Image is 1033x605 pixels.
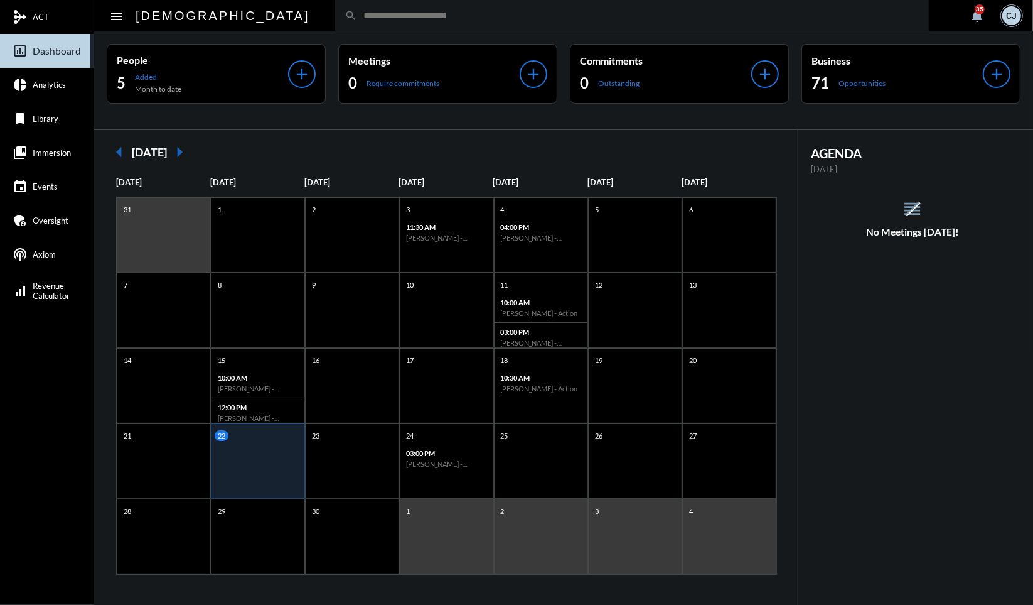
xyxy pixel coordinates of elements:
p: [DATE] [399,177,493,187]
span: Immersion [33,148,71,158]
p: Meetings [348,55,520,67]
h2: 0 [580,73,589,93]
h6: [PERSON_NAME] - Relationship [218,414,298,422]
p: People [117,54,288,66]
p: [DATE] [811,164,1014,174]
p: 30 [309,506,323,516]
p: 4 [498,204,508,215]
p: 3 [592,506,602,516]
h2: 0 [348,73,357,93]
p: [DATE] [116,177,210,187]
p: 15 [215,355,228,366]
p: 27 [686,430,700,441]
p: Business [811,55,983,67]
mat-icon: notifications [970,8,985,23]
span: Events [33,182,58,192]
mat-icon: bookmark [13,111,28,126]
p: Added [135,72,181,82]
div: 35 [975,4,985,14]
p: 8 [215,280,225,290]
p: [DATE] [210,177,304,187]
p: 2 [498,506,508,516]
span: Axiom [33,249,56,259]
p: Outstanding [598,79,640,88]
p: 10:00 AM [501,298,581,307]
mat-icon: search [345,9,357,22]
mat-icon: podcasts [13,247,28,262]
p: 12:00 PM [218,403,298,412]
p: 12 [592,280,606,290]
mat-icon: reorder [902,199,923,219]
p: 10:00 AM [218,374,298,382]
p: 21 [120,430,134,441]
h6: [PERSON_NAME] - Investment [501,339,581,347]
p: 26 [592,430,606,441]
p: 9 [309,280,319,290]
mat-icon: add [525,65,542,83]
p: 14 [120,355,134,366]
p: 20 [686,355,700,366]
p: [DATE] [587,177,682,187]
mat-icon: mediation [13,9,28,25]
p: 03:00 PM [406,449,486,457]
p: 19 [592,355,606,366]
span: Revenue Calculator [33,281,70,301]
span: Library [33,114,58,124]
p: 23 [309,430,323,441]
p: 25 [498,430,511,441]
button: Toggle sidenav [104,3,129,28]
p: 22 [215,430,228,441]
p: 17 [403,355,417,366]
p: Require commitments [367,79,439,88]
p: 1 [215,204,225,215]
p: 10 [403,280,417,290]
p: 03:00 PM [501,328,581,336]
p: 11:30 AM [406,223,486,231]
p: Month to date [135,84,181,94]
p: 24 [403,430,417,441]
h6: [PERSON_NAME] - Action [501,384,581,393]
mat-icon: pie_chart [13,77,28,92]
span: Analytics [33,80,66,90]
h6: [PERSON_NAME] - Relationship [406,460,486,468]
p: 29 [215,506,228,516]
p: [DATE] [304,177,399,187]
mat-icon: admin_panel_settings [13,213,28,228]
h6: [PERSON_NAME] - Relationship [501,234,581,242]
mat-icon: arrow_left [107,139,132,165]
mat-icon: add [293,65,311,83]
h2: 5 [117,73,126,93]
p: 3 [403,204,413,215]
p: 6 [686,204,696,215]
h6: [PERSON_NAME] - Action [501,309,581,317]
span: ACT [33,12,49,22]
mat-icon: add [756,65,774,83]
p: 4 [686,506,696,516]
h2: [DATE] [132,145,167,159]
mat-icon: Side nav toggle icon [109,9,124,24]
span: Oversight [33,215,68,226]
p: 2 [309,204,319,215]
p: 28 [120,506,134,516]
mat-icon: event [13,179,28,194]
p: [DATE] [493,177,587,187]
p: 10:30 AM [501,374,581,382]
mat-icon: add [988,65,1005,83]
p: 04:00 PM [501,223,581,231]
h5: No Meetings [DATE]! [798,226,1027,237]
p: 1 [403,506,413,516]
mat-icon: collections_bookmark [13,145,28,160]
p: 16 [309,355,323,366]
mat-icon: insert_chart_outlined [13,43,28,58]
h2: AGENDA [811,146,1014,161]
p: 11 [498,280,511,290]
mat-icon: signal_cellular_alt [13,283,28,298]
p: 7 [120,280,131,290]
p: 31 [120,204,134,215]
p: Commitments [580,55,751,67]
p: Opportunities [838,79,886,88]
p: 18 [498,355,511,366]
h2: [DEMOGRAPHIC_DATA] [136,6,310,26]
div: CJ [1002,6,1021,25]
h2: 71 [811,73,829,93]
